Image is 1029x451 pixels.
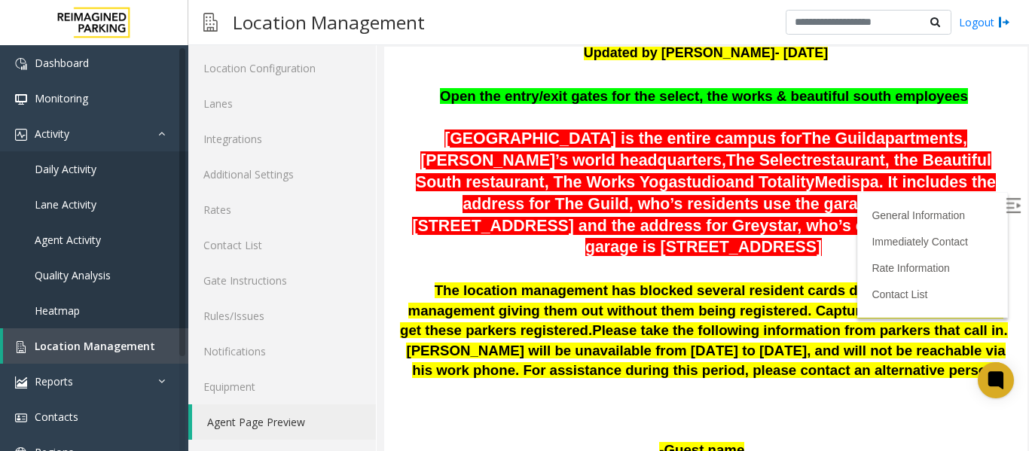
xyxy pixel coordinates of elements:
span: The location management has blocked several resident cards due to the property management giving ... [16,236,619,291]
img: 'icon' [15,341,27,353]
a: General Information [487,163,581,175]
span: Reports [35,374,73,389]
span: Quality Analysis [35,268,111,282]
span: The Guild [418,83,492,101]
span: and Totality [341,126,430,145]
img: pageIcon [203,4,218,41]
span: [GEOGRAPHIC_DATA] is the entire campus for [60,83,417,101]
span: Please take the following information from parkers that call in. [208,276,624,291]
span: Monitoring [35,91,88,105]
a: Lanes [188,86,376,121]
a: Equipment [188,369,376,404]
span: The Select [342,105,423,123]
span: -Guest name [275,395,360,411]
img: Open/Close Sidebar Menu [621,151,637,166]
a: Additional Settings [188,157,376,192]
span: Dashboard [35,56,89,70]
span: Contacts [35,410,78,424]
img: 'icon' [15,93,27,105]
img: 'icon' [15,58,27,70]
a: Integrations [188,121,376,157]
span: studio [293,126,341,145]
img: 'icon' [15,412,27,424]
a: Immediately Contact [487,189,584,201]
span: Location Management [35,339,155,353]
span: Activity [35,126,69,141]
img: 'icon' [15,376,27,389]
span: Medispa [430,126,494,145]
a: Contact List [487,242,543,254]
span: Open the entry/exit gates for the select, the works & beautiful south employees [56,41,584,57]
span: Daily Activity [35,162,96,176]
img: 'icon' [15,129,27,141]
span: Agent Activity [35,233,101,247]
img: logout [998,14,1010,30]
span: Lane Activity [35,197,96,212]
a: Notifications [188,334,376,369]
span: apartments, [PERSON_NAME]’s world headquarters, [36,83,583,123]
a: Agent Page Preview [192,404,376,440]
b: [PERSON_NAME] will be unavailable from [DATE] to [DATE], and will not be reachable via his work p... [22,296,621,332]
a: Logout [959,14,1010,30]
h3: Location Management [225,4,432,41]
span: restaurant, the Beautiful South restaurant, The Works Yoga [32,105,607,145]
a: Rules/Issues [188,298,376,334]
a: Location Management [3,328,188,364]
a: Gate Instructions [188,263,376,298]
a: Rate Information [487,215,566,227]
a: Location Configuration [188,50,376,86]
a: Contact List [188,227,376,263]
a: Rates [188,192,376,227]
span: Heatmap [35,303,80,318]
